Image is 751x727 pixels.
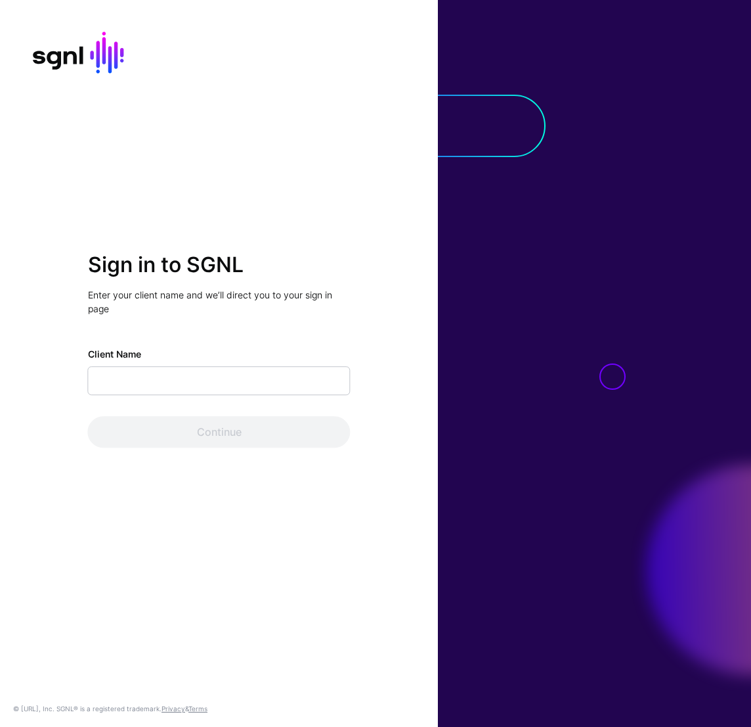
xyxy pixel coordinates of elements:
[88,289,351,316] p: Enter your client name and we’ll direct you to your sign in page
[13,703,207,714] div: © [URL], Inc. SGNL® is a registered trademark. &
[188,705,207,713] a: Terms
[88,252,351,277] h2: Sign in to SGNL
[88,348,141,362] label: Client Name
[161,705,185,713] a: Privacy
